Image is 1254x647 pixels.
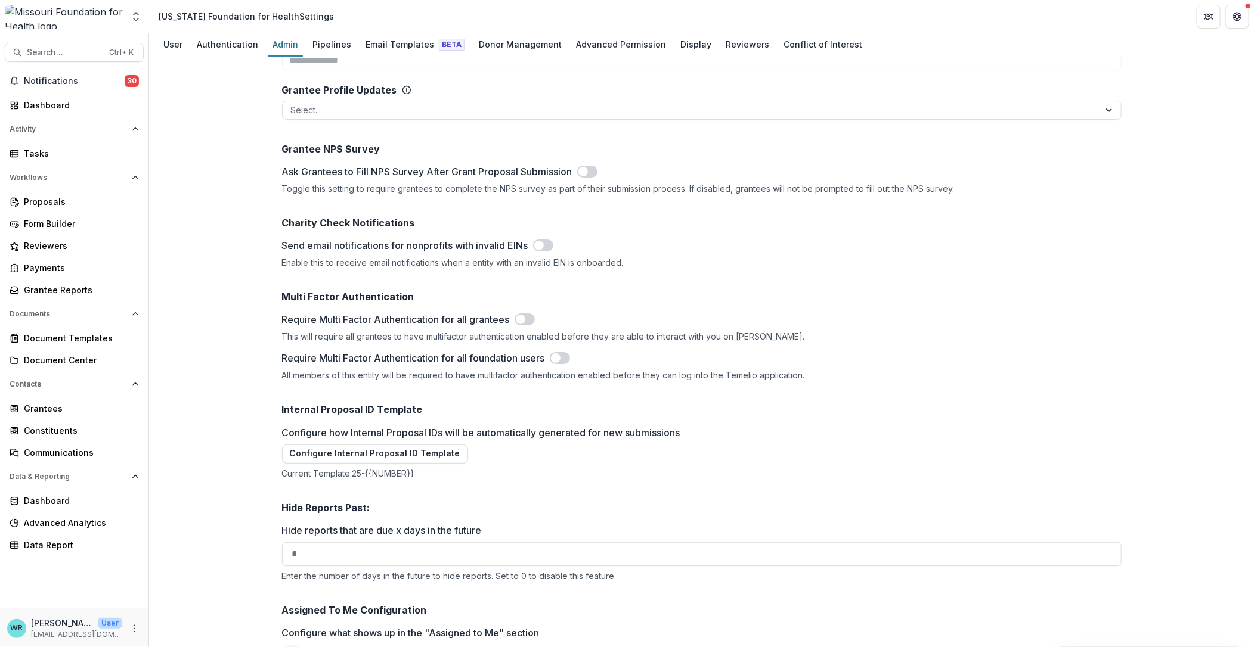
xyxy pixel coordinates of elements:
label: Configure what shows up in the "Assigned to Me" section [282,626,1114,640]
div: Advanced Analytics [24,517,134,529]
a: Form Builder [5,214,144,234]
button: Open Documents [5,304,144,323]
a: Pipelines [308,33,356,57]
a: Proposals [5,192,144,211]
a: Advanced Permission [571,33,671,57]
a: Conflict of Interest [779,33,867,57]
div: Current Template: 25-{{NUMBER}} [282,468,1122,478]
span: Beta [439,39,465,51]
a: Reviewers [721,33,774,57]
a: Grantee Reports [5,280,144,300]
label: Hide reports that are due x days in the future [282,523,1114,537]
div: Conflict of Interest [779,36,867,53]
h2: Grantee NPS Survey [282,144,1122,155]
h2: Assigned To Me Configuration [282,605,1122,616]
h2: Charity Check Notifications [282,217,1122,229]
span: 30 [125,75,139,87]
div: Proposals [24,195,134,208]
div: Ctrl + K [107,46,136,59]
button: Search... [5,43,144,62]
div: Authentication [192,36,263,53]
div: Reviewers [24,239,134,252]
label: Send email notifications for nonprofits with invalid EINs [282,238,528,253]
span: Notifications [24,76,125,86]
div: Dashboard [24,494,134,507]
h2: Internal Proposal ID Template [282,404,1122,415]
img: Missouri Foundation for Health logo [5,5,123,29]
span: Search... [27,48,102,58]
div: Form Builder [24,217,134,230]
div: Grantees [24,402,134,415]
button: Get Help [1225,5,1249,29]
h2: Hide Reports Past: [282,502,1122,514]
div: User [159,36,187,53]
div: Payments [24,262,134,274]
a: Reviewers [5,236,144,256]
div: Data Report [24,539,134,551]
div: This will require all grantees to have multifactor authentication enabled before they are able to... [282,331,1122,341]
div: Display [676,36,716,53]
a: Dashboard [5,491,144,511]
a: Data Report [5,535,144,555]
a: Email Templates Beta [361,33,469,57]
button: More [127,621,141,636]
div: Document Center [24,354,134,366]
div: Communications [24,446,134,459]
div: Constituents [24,424,134,437]
nav: breadcrumb [154,8,339,25]
div: Advanced Permission [571,36,671,53]
span: Workflows [10,173,127,182]
div: Wendy Rohrbach [11,624,23,632]
div: Dashboard [24,99,134,111]
a: Document Center [5,350,144,370]
p: [PERSON_NAME] [31,617,93,629]
button: Open Data & Reporting [5,467,144,486]
p: [EMAIL_ADDRESS][DOMAIN_NAME] [31,629,122,640]
button: Configure Internal Proposal ID Template [282,444,468,464]
a: Grantees [5,399,144,418]
a: Display [676,33,716,57]
a: Payments [5,258,144,278]
div: Toggle this setting to require grantees to complete the NPS survey as part of their submission pr... [282,183,1122,194]
p: User [98,618,122,629]
a: Communications [5,443,144,462]
a: Donor Management [474,33,566,57]
div: Pipelines [308,36,356,53]
div: Grantee Reports [24,284,134,296]
div: Enable this to receive email notifications when a entity with an invalid EIN is onboarded. [282,257,1122,267]
div: Donor Management [474,36,566,53]
h2: Grantee Profile Updates [282,85,397,96]
label: Require Multi Factor Authentication for all foundation users [282,351,545,365]
a: Constituents [5,421,144,440]
a: Document Templates [5,328,144,348]
div: Reviewers [721,36,774,53]
label: Require Multi Factor Authentication for all grantees [282,312,510,326]
a: Dashboard [5,95,144,115]
div: Enter the number of days in the future to hide reports. Set to 0 to disable this feature. [282,571,1122,581]
button: Partners [1197,5,1221,29]
a: Authentication [192,33,263,57]
div: [US_STATE] Foundation for Health Settings [159,10,334,23]
button: Open Activity [5,120,144,139]
span: Contacts [10,380,127,388]
span: Data & Reporting [10,472,127,481]
button: Open Workflows [5,168,144,187]
button: Open Contacts [5,375,144,394]
a: Tasks [5,144,144,163]
div: Admin [268,36,303,53]
a: Admin [268,33,303,57]
a: User [159,33,187,57]
div: Tasks [24,147,134,160]
div: All members of this entity will be required to have multifactor authentication enabled before the... [282,370,1122,380]
label: Ask Grantees to Fill NPS Survey After Grant Proposal Submission [282,164,572,179]
button: Open entity switcher [128,5,144,29]
h2: Multi Factor Authentication [282,291,1122,303]
div: Document Templates [24,332,134,344]
button: Notifications30 [5,71,144,91]
span: Documents [10,310,127,318]
div: Email Templates [361,36,469,53]
a: Advanced Analytics [5,513,144,533]
label: Configure how Internal Proposal IDs will be automatically generated for new submissions [282,425,1114,440]
span: Activity [10,125,127,133]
